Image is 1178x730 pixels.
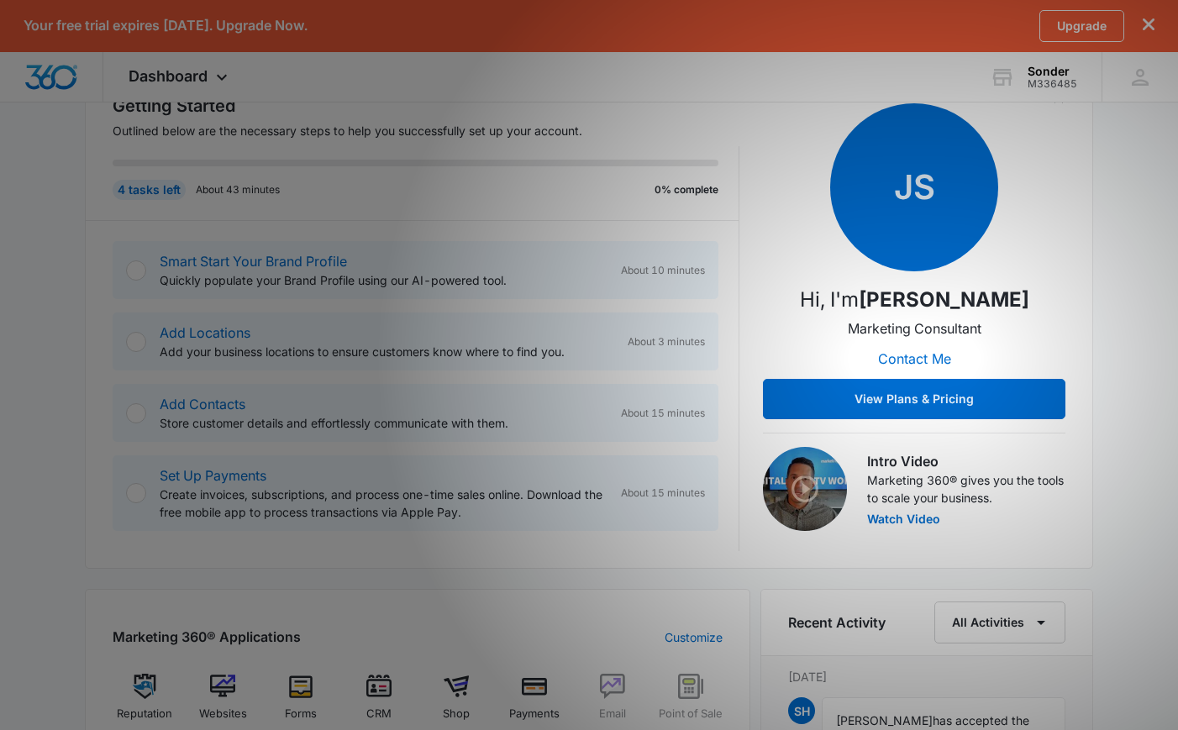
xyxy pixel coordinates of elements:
img: Intro Video [763,447,847,531]
a: Customize [665,628,723,646]
span: Shop [443,706,470,722]
h2: Getting Started [113,93,739,118]
p: Contact your Marketing Consultant to get your personalized marketing plan for your unique busines... [18,43,226,155]
span: Dashboard [129,67,208,85]
button: View Plans & Pricing [763,379,1065,419]
span: About 3 minutes [628,334,705,349]
p: Create invoices, subscriptions, and process one-time sales online. Download the free mobile app t... [160,486,607,521]
a: Smart Start Your Brand Profile [160,253,347,270]
button: All Activities [934,601,1065,643]
span: Payments [509,706,560,722]
span: ⊘ [18,167,25,179]
a: Set Up Payments [160,467,266,484]
h6: Recent Activity [788,612,886,633]
h2: Marketing 360® Applications [113,627,301,647]
div: account name [1028,65,1077,78]
span: SH [788,697,815,724]
strong: [PERSON_NAME] [859,287,1029,312]
span: Reputation [117,706,172,722]
button: Contact Me [861,339,968,379]
a: Add Contacts [160,396,245,412]
span: JS [830,103,998,271]
a: Upgrade [1039,10,1124,42]
span: Websites [199,706,247,722]
p: [DATE] [788,668,1065,685]
p: Store customer details and effortlessly communicate with them. [160,414,607,432]
button: Watch Video [867,513,940,525]
div: account id [1028,78,1077,90]
p: Quickly populate your Brand Profile using our AI-powered tool. [160,271,607,289]
div: Dashboard [103,52,257,102]
span: Forms [285,706,317,722]
a: Hide these tips [18,167,83,179]
h3: Get your personalized plan [18,13,226,34]
p: Your free trial expires [DATE]. Upgrade Now. [24,18,308,34]
p: 0% complete [655,182,718,197]
p: Marketing 360® gives you the tools to scale your business. [867,471,1065,507]
a: Add Locations [160,324,250,341]
span: [PERSON_NAME] [836,713,933,727]
div: 4 tasks left [113,180,186,200]
span: Point of Sale [659,706,723,722]
span: About 15 minutes [621,486,705,501]
button: dismiss this dialog [1143,18,1154,34]
p: Marketing Consultant [848,318,981,339]
p: Hi, I'm [800,285,1029,315]
p: Outlined below are the necessary steps to help you successfully set up your account. [113,122,739,139]
h3: Intro Video [867,451,1065,471]
p: About 43 minutes [196,182,280,197]
span: CRM [366,706,392,722]
span: About 15 minutes [621,406,705,421]
span: About 10 minutes [621,263,705,278]
p: Add your business locations to ensure customers know where to find you. [160,343,614,360]
span: Email [599,706,626,722]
